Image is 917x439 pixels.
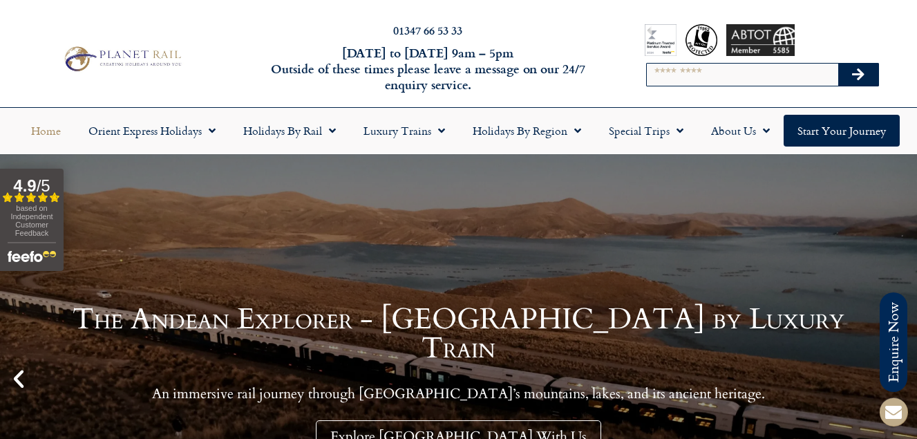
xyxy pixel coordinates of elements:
[35,385,882,402] p: An immersive rail journey through [GEOGRAPHIC_DATA]’s mountains, lakes, and its ancient heritage.
[784,115,900,147] a: Start your Journey
[229,115,350,147] a: Holidays by Rail
[7,115,910,147] nav: Menu
[838,64,878,86] button: Search
[75,115,229,147] a: Orient Express Holidays
[59,44,185,74] img: Planet Rail Train Holidays Logo
[393,22,462,38] a: 01347 66 53 33
[248,45,608,93] h6: [DATE] to [DATE] 9am – 5pm Outside of these times please leave a message on our 24/7 enquiry serv...
[7,367,30,391] div: Previous slide
[17,115,75,147] a: Home
[595,115,697,147] a: Special Trips
[35,305,882,363] h1: The Andean Explorer - [GEOGRAPHIC_DATA] by Luxury Train
[350,115,459,147] a: Luxury Trains
[459,115,595,147] a: Holidays by Region
[697,115,784,147] a: About Us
